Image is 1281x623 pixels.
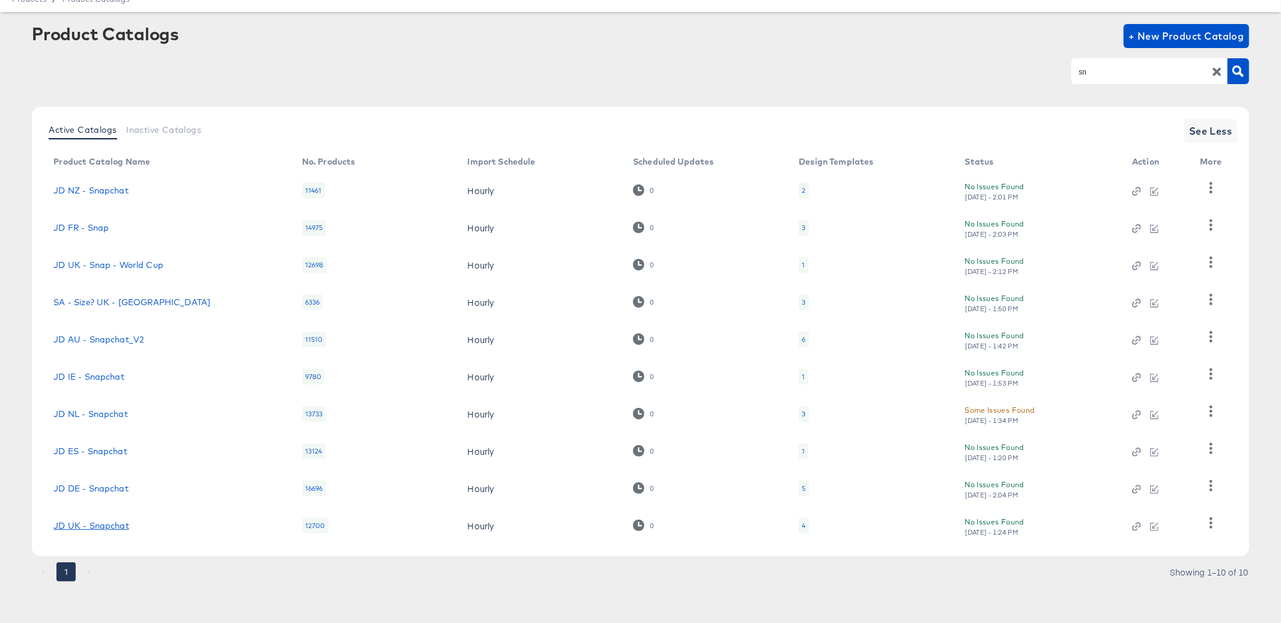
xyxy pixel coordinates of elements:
[633,482,654,494] div: 0
[649,447,654,455] div: 0
[649,335,654,344] div: 0
[799,443,808,459] div: 1
[1189,123,1232,139] span: See Less
[633,296,654,308] div: 0
[799,406,808,422] div: 3
[649,223,654,232] div: 0
[1076,65,1204,79] input: Search Product Catalogs
[799,257,808,273] div: 1
[1122,153,1190,172] th: Action
[458,433,624,470] td: Hourly
[302,332,326,347] div: 11510
[633,184,654,196] div: 0
[799,157,873,166] div: Design Templates
[458,246,624,284] td: Hourly
[1170,568,1249,576] div: Showing 1–10 of 10
[799,481,808,496] div: 5
[649,410,654,418] div: 0
[799,332,808,347] div: 6
[458,209,624,246] td: Hourly
[1191,153,1237,172] th: More
[1124,24,1249,48] button: + New Product Catalog
[633,259,654,270] div: 0
[458,172,624,209] td: Hourly
[1184,119,1237,143] button: See Less
[53,157,150,166] div: Product Catalog Name
[965,404,1035,416] div: Some Issues Found
[32,562,100,582] nav: pagination navigation
[649,186,654,195] div: 0
[458,470,624,507] td: Hourly
[649,261,654,269] div: 0
[633,371,654,382] div: 0
[302,294,323,310] div: 6336
[53,186,128,195] a: JD NZ - Snapchat
[799,220,808,236] div: 3
[53,260,163,270] a: JD UK - Snap - World Cup
[458,507,624,544] td: Hourly
[53,297,210,307] a: SA - Size? UK - [GEOGRAPHIC_DATA]
[126,125,201,135] span: Inactive Catalogs
[802,260,805,270] div: 1
[53,409,127,419] a: JD NL - Snapchat
[802,186,805,195] div: 2
[49,125,117,135] span: Active Catalogs
[458,284,624,321] td: Hourly
[302,443,326,459] div: 13124
[633,408,654,419] div: 0
[802,484,805,493] div: 5
[633,520,654,531] div: 0
[799,369,808,384] div: 1
[965,404,1035,425] button: Some Issues Found[DATE] - 1:34 PM
[56,562,76,582] button: page 1
[802,372,805,381] div: 1
[802,521,805,530] div: 4
[802,335,805,344] div: 6
[53,521,129,530] a: JD UK - Snapchat
[53,223,109,232] a: JD FR - Snap
[302,183,325,198] div: 11461
[649,521,654,530] div: 0
[468,157,536,166] div: Import Schedule
[802,297,805,307] div: 3
[649,484,654,493] div: 0
[302,406,326,422] div: 13733
[53,484,128,493] a: JD DE - Snapchat
[802,223,805,232] div: 3
[633,445,654,457] div: 0
[302,481,326,496] div: 16696
[302,257,327,273] div: 12698
[1128,28,1244,44] span: + New Product Catalog
[633,222,654,233] div: 0
[799,518,808,533] div: 4
[802,446,805,456] div: 1
[799,183,808,198] div: 2
[302,220,326,236] div: 14975
[302,157,356,166] div: No. Products
[32,24,178,43] div: Product Catalogs
[965,416,1019,425] div: [DATE] - 1:34 PM
[302,518,329,533] div: 12700
[649,298,654,306] div: 0
[53,335,144,344] a: JD AU - Snapchat_V2
[53,372,124,381] a: JD IE - Snapchat
[458,321,624,358] td: Hourly
[458,358,624,395] td: Hourly
[799,294,808,310] div: 3
[458,395,624,433] td: Hourly
[302,369,325,384] div: 9780
[955,153,1123,172] th: Status
[649,372,654,381] div: 0
[633,157,714,166] div: Scheduled Updates
[633,333,654,345] div: 0
[53,446,127,456] a: JD ES - Snapchat
[802,409,805,419] div: 3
